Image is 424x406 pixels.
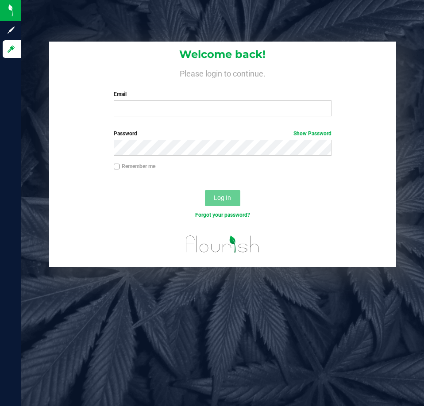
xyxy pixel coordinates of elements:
button: Log In [205,190,240,206]
a: Forgot your password? [195,212,250,218]
span: Log In [214,194,231,201]
a: Show Password [293,130,331,137]
inline-svg: Sign up [7,26,15,34]
input: Remember me [114,164,120,170]
span: Password [114,130,137,137]
inline-svg: Log in [7,45,15,54]
h1: Welcome back! [49,49,396,60]
label: Email [114,90,331,98]
img: flourish_logo.svg [179,228,266,260]
h4: Please login to continue. [49,67,396,78]
label: Remember me [114,162,155,170]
